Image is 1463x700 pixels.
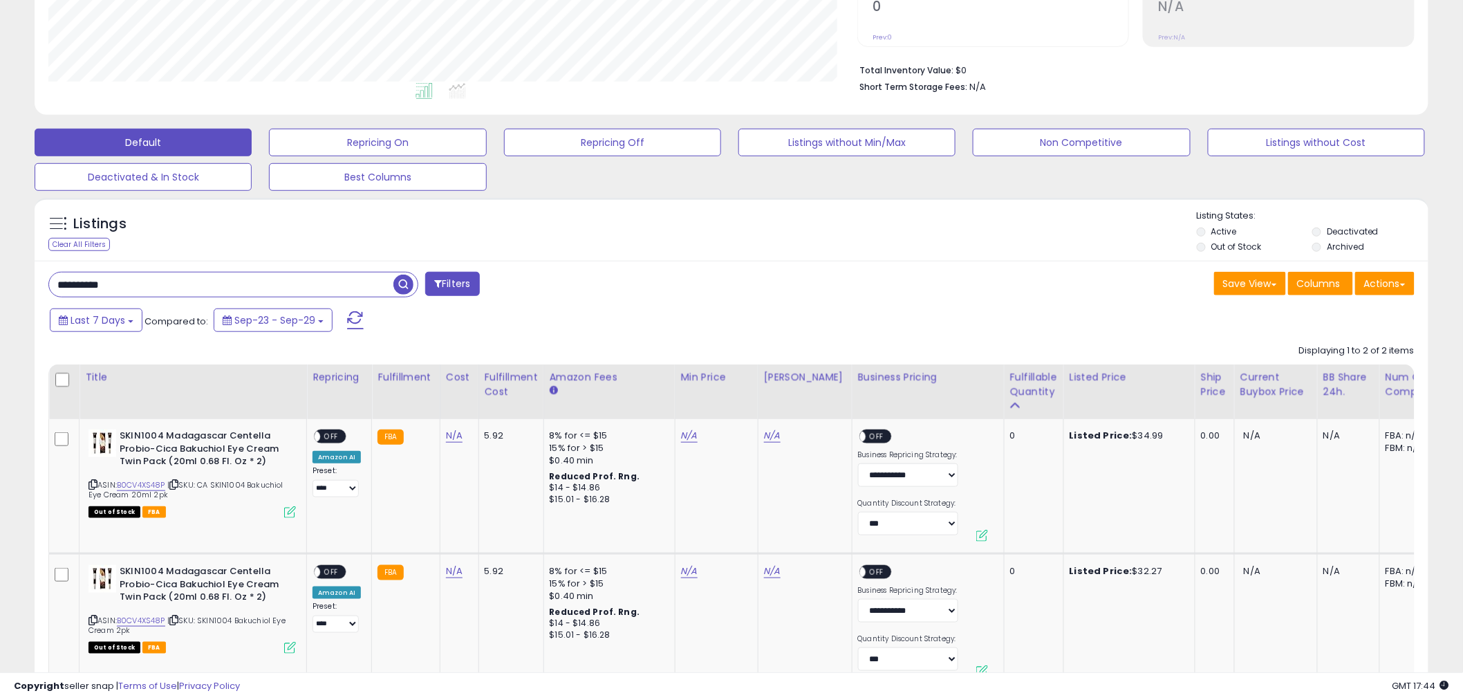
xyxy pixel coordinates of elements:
div: [PERSON_NAME] [764,370,846,385]
div: Listed Price [1070,370,1189,385]
a: N/A [446,564,463,578]
button: Actions [1355,272,1415,295]
label: Archived [1327,241,1364,252]
small: Prev: 0 [873,33,892,42]
label: Business Repricing Strategy: [858,450,958,460]
h5: Listings [73,214,127,234]
b: Reduced Prof. Rng. [550,606,640,618]
span: OFF [866,431,888,443]
span: Sep-23 - Sep-29 [234,313,315,327]
a: B0CV4XS48P [117,615,165,627]
label: Quantity Discount Strategy: [858,499,958,508]
span: FBA [142,506,166,518]
div: Preset: [313,466,361,497]
div: $34.99 [1070,430,1184,442]
button: Filters [425,272,479,296]
span: All listings that are currently out of stock and unavailable for purchase on Amazon [88,506,140,518]
div: Min Price [681,370,752,385]
span: FBA [142,642,166,654]
div: Fulfillment [378,370,434,385]
b: SKIN1004 Madagascar Centella Probio-Cica Bakuchiol Eye Cream Twin Pack (20ml 0.68 Fl. Oz * 2) [120,565,288,607]
div: Amazon AI [313,587,361,599]
small: Amazon Fees. [550,385,558,397]
small: FBA [378,430,403,445]
div: Displaying 1 to 2 of 2 items [1299,344,1415,358]
div: 0.00 [1201,565,1224,578]
div: Num of Comp. [1386,370,1436,399]
span: All listings that are currently out of stock and unavailable for purchase on Amazon [88,642,140,654]
span: Compared to: [145,315,208,328]
strong: Copyright [14,679,64,692]
li: $0 [859,61,1404,77]
span: | SKU: CA SKIN1004 Bakuchiol Eye Cream 20ml 2pk [88,479,283,500]
div: $15.01 - $16.28 [550,494,664,506]
b: Listed Price: [1070,429,1133,442]
a: N/A [681,564,698,578]
div: $32.27 [1070,565,1184,578]
div: Current Buybox Price [1240,370,1312,399]
div: 0 [1010,565,1053,578]
div: $15.01 - $16.28 [550,629,664,641]
div: Business Pricing [858,370,998,385]
small: Prev: N/A [1158,33,1185,42]
button: Last 7 Days [50,308,142,332]
div: $14 - $14.86 [550,482,664,494]
label: Business Repricing Strategy: [858,586,958,596]
span: 2025-10-7 17:44 GMT [1392,679,1449,692]
p: Listing States: [1197,210,1428,223]
a: N/A [764,564,781,578]
button: Listings without Cost [1208,129,1425,156]
button: Repricing Off [504,129,721,156]
div: FBA: n/a [1386,565,1431,578]
span: | SKU: SKIN1004 Bakuchiol Eye Cream 2pk [88,615,286,636]
button: Best Columns [269,163,486,191]
b: SKIN1004 Madagascar Centella Probio-Cica Bakuchiol Eye Cream Twin Pack (20ml 0.68 Fl. Oz * 2) [120,430,288,472]
div: Clear All Filters [48,238,110,251]
div: FBM: n/a [1386,578,1431,590]
div: Title [85,370,301,385]
button: Columns [1288,272,1353,295]
span: N/A [1244,429,1260,442]
div: N/A [1323,430,1369,442]
a: Terms of Use [118,679,177,692]
div: ASIN: [88,430,296,517]
div: Preset: [313,602,361,633]
div: Ship Price [1201,370,1229,399]
small: FBA [378,565,403,580]
label: Deactivated [1327,225,1379,237]
span: OFF [866,567,888,578]
div: Fulfillable Quantity [1010,370,1058,399]
label: Quantity Discount Strategy: [858,634,958,644]
div: 5.92 [485,565,533,578]
div: Cost [446,370,473,385]
b: Total Inventory Value: [859,64,953,76]
div: seller snap | | [14,680,240,693]
a: N/A [446,429,463,443]
div: $0.40 min [550,590,664,602]
div: Amazon Fees [550,370,669,385]
label: Out of Stock [1211,241,1262,252]
div: N/A [1323,565,1369,578]
a: N/A [764,429,781,443]
button: Deactivated & In Stock [35,163,252,191]
img: 413rFYifvJL._SL40_.jpg [88,565,116,593]
button: Repricing On [269,129,486,156]
div: ASIN: [88,565,296,652]
div: 5.92 [485,430,533,442]
span: Last 7 Days [71,313,125,327]
div: 0 [1010,430,1053,442]
button: Listings without Min/Max [738,129,956,156]
div: FBA: n/a [1386,430,1431,442]
div: Fulfillment Cost [485,370,538,399]
button: Non Competitive [973,129,1190,156]
button: Default [35,129,252,156]
div: 15% for > $15 [550,578,664,590]
a: B0CV4XS48P [117,479,165,491]
div: 15% for > $15 [550,442,664,454]
div: FBM: n/a [1386,442,1431,454]
span: OFF [320,431,342,443]
span: N/A [969,80,986,93]
b: Listed Price: [1070,564,1133,578]
div: 0.00 [1201,430,1224,442]
button: Sep-23 - Sep-29 [214,308,333,332]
